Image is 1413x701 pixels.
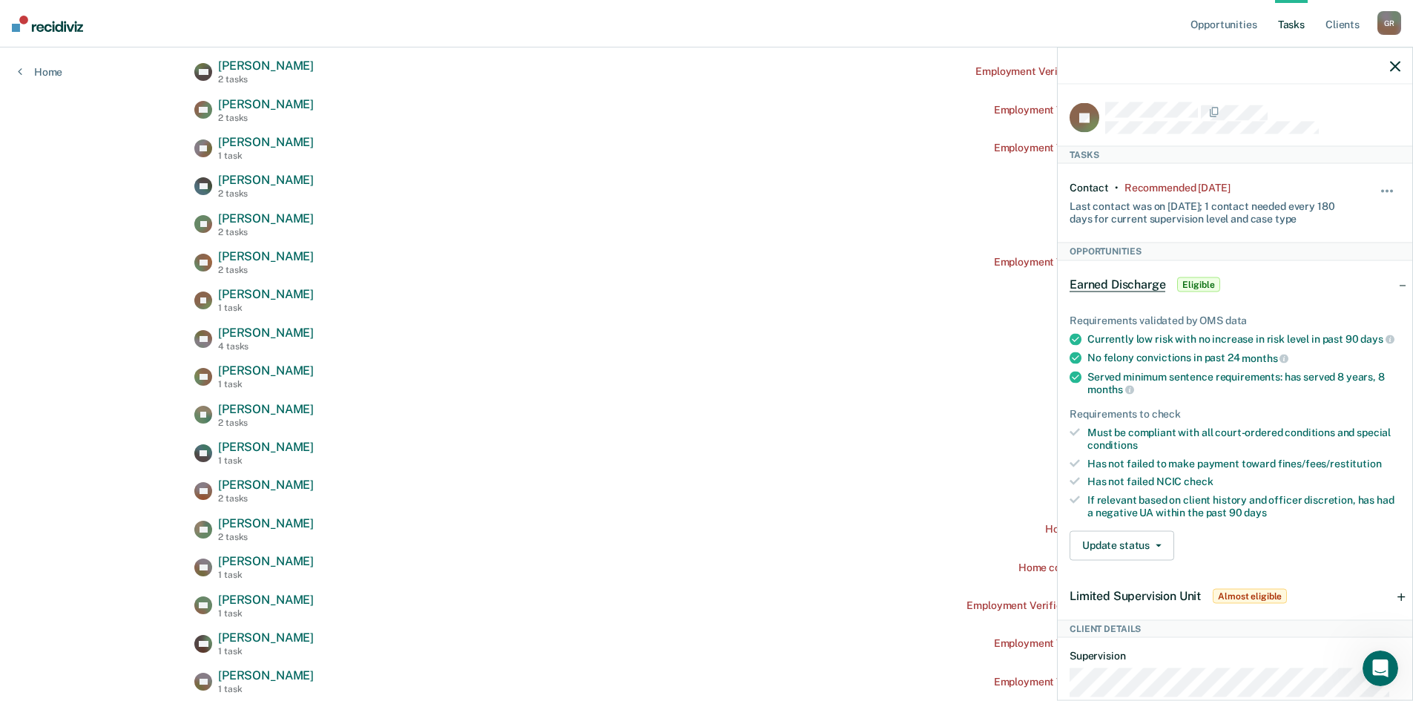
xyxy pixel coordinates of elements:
[1184,475,1213,487] span: check
[1058,243,1412,260] div: Opportunities
[218,608,314,619] div: 1 task
[975,65,1219,78] div: Employment Verification recommended a year ago
[218,74,314,85] div: 2 tasks
[218,188,314,199] div: 2 tasks
[1115,182,1119,194] div: •
[218,326,314,340] span: [PERSON_NAME]
[994,142,1219,154] div: Employment Verification recommended [DATE]
[218,478,314,492] span: [PERSON_NAME]
[1087,352,1400,365] div: No felony convictions in past 24
[1058,260,1412,308] div: Earned DischargeEligible
[218,249,314,263] span: [PERSON_NAME]
[218,516,314,530] span: [PERSON_NAME]
[218,631,314,645] span: [PERSON_NAME]
[218,173,314,187] span: [PERSON_NAME]
[1070,408,1400,421] div: Requirements to check
[1177,277,1219,292] span: Eligible
[218,97,314,111] span: [PERSON_NAME]
[218,59,314,73] span: [PERSON_NAME]
[1018,562,1219,574] div: Home contact recommended a month ago
[994,637,1219,650] div: Employment Verification recommended [DATE]
[1360,333,1394,345] span: days
[1058,572,1412,619] div: Limited Supervision UnitAlmost eligible
[218,379,314,389] div: 1 task
[218,493,314,504] div: 2 tasks
[1070,277,1165,292] span: Earned Discharge
[218,151,314,161] div: 1 task
[218,402,314,416] span: [PERSON_NAME]
[1242,352,1288,364] span: months
[1124,182,1230,194] div: Recommended 5 months ago
[1087,475,1400,488] div: Has not failed NCIC
[1070,530,1174,560] button: Update status
[1045,523,1219,536] div: Home contact recommended [DATE]
[1363,651,1398,686] iframe: Intercom live chat
[218,455,314,466] div: 1 task
[12,16,83,32] img: Recidiviz
[1087,370,1400,395] div: Served minimum sentence requirements: has served 8 years, 8
[218,593,314,607] span: [PERSON_NAME]
[218,265,314,275] div: 2 tasks
[218,684,314,694] div: 1 task
[218,668,314,682] span: [PERSON_NAME]
[1070,588,1201,602] span: Limited Supervision Unit
[218,211,314,226] span: [PERSON_NAME]
[218,287,314,301] span: [PERSON_NAME]
[1087,457,1400,470] div: Has not failed to make payment toward
[1377,11,1401,35] div: G R
[1213,588,1287,603] span: Almost eligible
[18,65,62,79] a: Home
[218,227,314,237] div: 2 tasks
[218,303,314,313] div: 1 task
[1278,457,1382,469] span: fines/fees/restitution
[1070,650,1400,662] dt: Supervision
[994,676,1219,688] div: Employment Verification recommended [DATE]
[218,646,314,656] div: 1 task
[218,418,314,428] div: 2 tasks
[1087,438,1138,450] span: conditions
[1058,145,1412,163] div: Tasks
[218,440,314,454] span: [PERSON_NAME]
[1087,494,1400,519] div: If relevant based on client history and officer discretion, has had a negative UA within the past 90
[966,599,1218,612] div: Employment Verification recommended a month ago
[218,135,314,149] span: [PERSON_NAME]
[218,113,314,123] div: 2 tasks
[218,554,314,568] span: [PERSON_NAME]
[1087,427,1400,452] div: Must be compliant with all court-ordered conditions and special
[994,104,1219,116] div: Employment Verification recommended [DATE]
[1244,507,1266,519] span: days
[1058,619,1412,637] div: Client Details
[1070,182,1109,194] div: Contact
[1070,314,1400,326] div: Requirements validated by OMS data
[218,532,314,542] div: 2 tasks
[218,570,314,580] div: 1 task
[218,341,314,352] div: 4 tasks
[1070,194,1346,225] div: Last contact was on [DATE]; 1 contact needed every 180 days for current supervision level and cas...
[1087,332,1400,346] div: Currently low risk with no increase in risk level in past 90
[994,256,1219,269] div: Employment Verification recommended [DATE]
[1087,384,1134,395] span: months
[218,363,314,378] span: [PERSON_NAME]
